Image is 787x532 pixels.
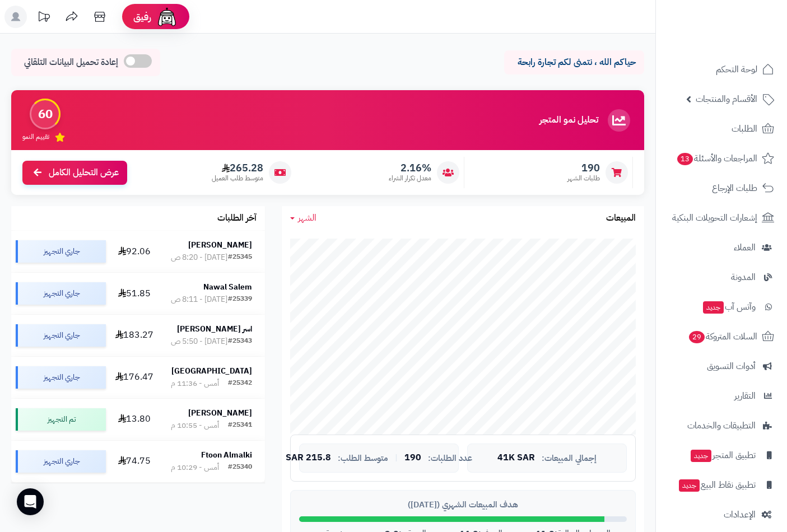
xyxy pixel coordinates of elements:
span: أدوات التسويق [707,358,756,374]
h3: آخر الطلبات [217,213,257,223]
div: #25339 [228,294,252,305]
span: جديد [691,450,711,462]
div: جاري التجهيز [16,450,106,473]
img: ai-face.png [156,6,178,28]
div: [DATE] - 5:50 ص [171,336,227,347]
span: 265.28 [212,162,263,174]
span: 13 [677,152,694,166]
strong: [PERSON_NAME] [188,407,252,419]
a: التطبيقات والخدمات [663,412,780,439]
strong: Nawal Salem [203,281,252,293]
a: عرض التحليل الكامل [22,161,127,185]
span: 2.16% [389,162,431,174]
a: تطبيق المتجرجديد [663,442,780,469]
td: 176.47 [110,357,158,398]
a: وآتس آبجديد [663,293,780,320]
strong: Ftoon Almalki [201,449,252,461]
span: 41K SAR [497,453,535,463]
span: إشعارات التحويلات البنكية [672,210,757,226]
div: #25342 [228,378,252,389]
a: المدونة [663,264,780,291]
span: 29 [688,330,706,344]
span: إجمالي المبيعات: [542,454,597,463]
a: تحديثات المنصة [30,6,58,31]
div: #25345 [228,252,252,263]
span: العملاء [734,240,756,255]
div: #25340 [228,462,252,473]
span: الأقسام والمنتجات [696,91,757,107]
a: العملاء [663,234,780,261]
span: معدل تكرار الشراء [389,174,431,183]
span: عرض التحليل الكامل [49,166,119,179]
span: وآتس آب [702,299,756,315]
span: الإعدادات [724,507,756,522]
a: الطلبات [663,115,780,142]
h3: المبيعات [606,213,636,223]
span: | [395,454,398,462]
span: متوسط طلب العميل [212,174,263,183]
div: جاري التجهيز [16,282,106,305]
div: تم التجهيز [16,408,106,431]
span: 215.8 SAR [286,453,331,463]
span: 190 [404,453,421,463]
strong: [GEOGRAPHIC_DATA] [171,365,252,377]
a: التقارير [663,382,780,409]
td: 13.80 [110,399,158,440]
a: تطبيق نقاط البيعجديد [663,472,780,498]
span: التقارير [734,388,756,404]
span: المراجعات والأسئلة [676,151,757,166]
a: السلات المتروكة29 [663,323,780,350]
span: المدونة [731,269,756,285]
div: جاري التجهيز [16,240,106,263]
a: طلبات الإرجاع [663,175,780,202]
img: logo-2.png [711,8,776,32]
span: تطبيق نقاط البيع [678,477,756,493]
td: 74.75 [110,441,158,482]
div: أمس - 11:36 م [171,378,219,389]
div: #25343 [228,336,252,347]
div: جاري التجهيز [16,366,106,389]
strong: [PERSON_NAME] [188,239,252,251]
span: رفيق [133,10,151,24]
div: [DATE] - 8:11 ص [171,294,227,305]
p: حياكم الله ، نتمنى لكم تجارة رابحة [513,56,636,69]
a: المراجعات والأسئلة13 [663,145,780,172]
span: لوحة التحكم [716,62,757,77]
span: متوسط الطلب: [338,454,388,463]
div: هدف المبيعات الشهري ([DATE]) [299,499,627,511]
a: الشهر [290,212,316,225]
span: تقييم النمو [22,132,49,142]
span: الطلبات [732,121,757,137]
a: لوحة التحكم [663,56,780,83]
strong: اسر [PERSON_NAME] [177,323,252,335]
td: 51.85 [110,273,158,314]
td: 92.06 [110,231,158,272]
div: أمس - 10:55 م [171,420,219,431]
a: أدوات التسويق [663,353,780,380]
span: عدد الطلبات: [428,454,472,463]
span: التطبيقات والخدمات [687,418,756,433]
span: تطبيق المتجر [690,447,756,463]
a: إشعارات التحويلات البنكية [663,204,780,231]
span: إعادة تحميل البيانات التلقائي [24,56,118,69]
div: جاري التجهيز [16,324,106,347]
div: [DATE] - 8:20 ص [171,252,227,263]
span: السلات المتروكة [688,329,757,344]
span: جديد [703,301,724,314]
span: طلبات الإرجاع [712,180,757,196]
div: أمس - 10:29 م [171,462,219,473]
td: 183.27 [110,315,158,356]
span: جديد [679,479,700,492]
span: الشهر [298,211,316,225]
h3: تحليل نمو المتجر [539,115,598,125]
div: Open Intercom Messenger [17,488,44,515]
span: 190 [567,162,600,174]
div: #25341 [228,420,252,431]
a: الإعدادات [663,501,780,528]
span: طلبات الشهر [567,174,600,183]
